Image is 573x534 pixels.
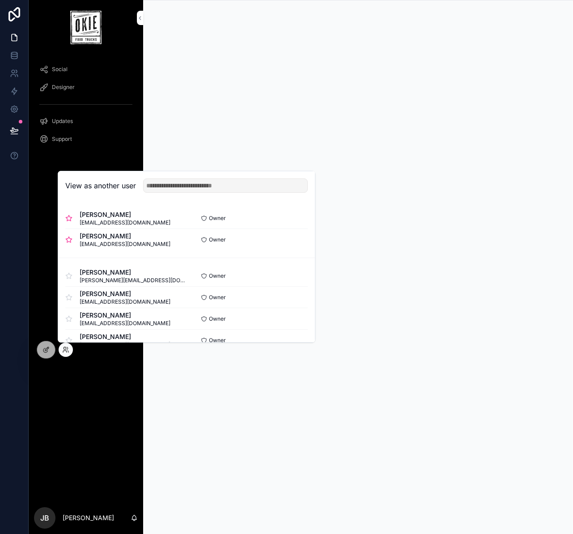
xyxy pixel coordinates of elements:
span: Social [52,66,68,73]
span: [EMAIL_ADDRESS][DOMAIN_NAME] [80,341,170,348]
span: Support [52,136,72,143]
h2: View as another user [65,180,136,191]
span: [PERSON_NAME][EMAIL_ADDRESS][DOMAIN_NAME] [80,277,187,284]
p: [PERSON_NAME] [63,513,114,522]
span: [PERSON_NAME] [80,268,187,277]
span: [PERSON_NAME] [80,311,170,320]
span: Updates [52,118,73,125]
a: Social [34,61,138,77]
span: Owner [209,337,226,344]
span: [EMAIL_ADDRESS][DOMAIN_NAME] [80,241,170,248]
a: Designer [34,79,138,95]
span: [EMAIL_ADDRESS][DOMAIN_NAME] [80,219,170,226]
a: Updates [34,113,138,129]
span: [PERSON_NAME] [80,232,170,241]
span: Owner [209,215,226,222]
span: [EMAIL_ADDRESS][DOMAIN_NAME] [80,298,170,305]
span: Owner [209,272,226,280]
span: Owner [209,236,226,243]
span: [EMAIL_ADDRESS][DOMAIN_NAME] [80,320,170,327]
span: Designer [52,84,75,91]
div: scrollable content [29,55,143,159]
img: App logo [70,11,101,44]
a: Support [34,131,138,147]
span: Owner [209,294,226,301]
span: JB [40,513,49,523]
span: Owner [209,315,226,322]
span: [PERSON_NAME] [80,332,170,341]
span: [PERSON_NAME] [80,289,170,298]
span: [PERSON_NAME] [80,210,170,219]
